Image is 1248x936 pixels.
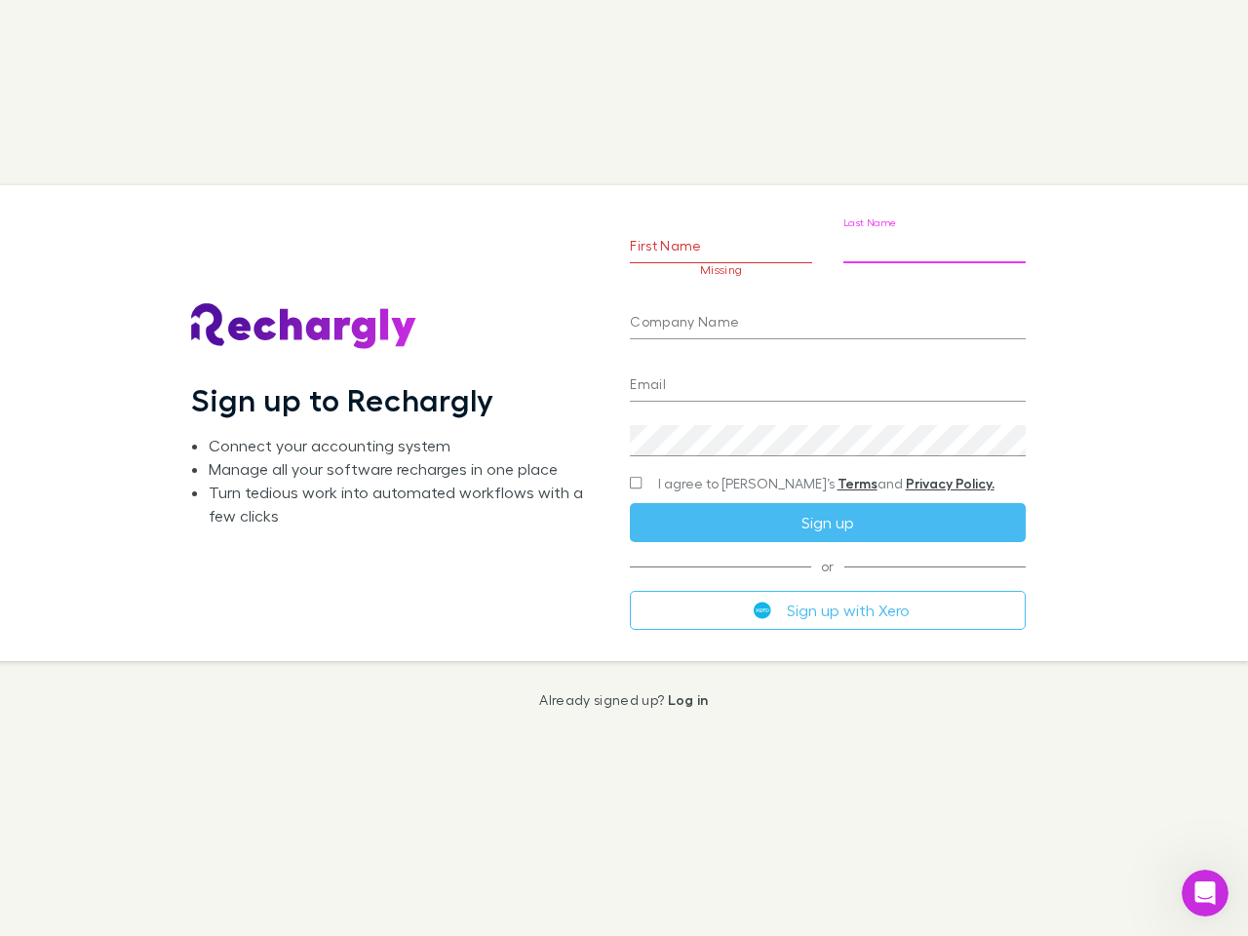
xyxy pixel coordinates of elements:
[843,215,897,230] label: Last Name
[658,474,994,493] span: I agree to [PERSON_NAME]’s and
[1182,870,1228,916] iframe: Intercom live chat
[630,565,1025,566] span: or
[191,303,417,350] img: Rechargly's Logo
[668,691,709,708] a: Log in
[209,481,599,527] li: Turn tedious work into automated workflows with a few clicks
[209,457,599,481] li: Manage all your software recharges in one place
[539,692,708,708] p: Already signed up?
[191,381,494,418] h1: Sign up to Rechargly
[630,263,812,277] p: Missing
[838,475,877,491] a: Terms
[630,503,1025,542] button: Sign up
[209,434,599,457] li: Connect your accounting system
[630,591,1025,630] button: Sign up with Xero
[754,602,771,619] img: Xero's logo
[906,475,994,491] a: Privacy Policy.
